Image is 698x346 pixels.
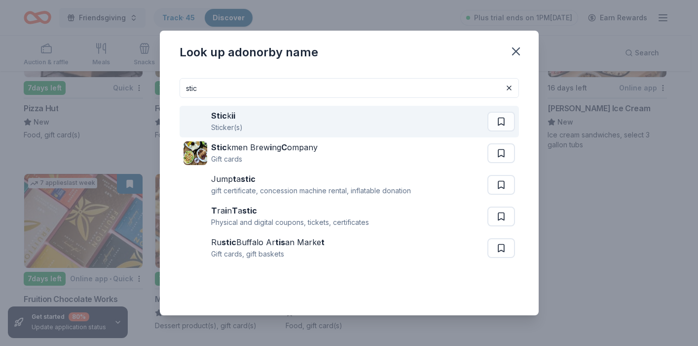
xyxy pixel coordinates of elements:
strong: T [232,206,238,216]
strong: tis [275,237,285,247]
div: Ru Buffalo Ar an Marke [211,236,325,248]
div: Sticker(s) [211,122,243,133]
img: Image for TrainTastic [184,205,207,228]
strong: t [321,237,325,247]
strong: stic [242,206,257,216]
strong: Stic [211,111,227,121]
div: gift certificate, concession machine rental, inflatable donation [211,185,411,197]
strong: Stic [211,142,227,152]
strong: t [233,174,236,184]
div: Gift cards [211,153,318,165]
strong: i [225,206,227,216]
strong: C [281,142,287,152]
div: Look up a donor by name [180,44,318,60]
div: Gift cards, gift baskets [211,248,325,260]
strong: T [211,206,217,216]
input: Search [180,78,519,98]
strong: ii [231,111,235,121]
div: kmen Brew ng ompany [211,141,318,153]
div: k [211,110,243,122]
img: Image for Stickmen Brewing Company [184,141,207,165]
div: ra n a [211,205,369,216]
img: Image for Jumptastic [184,173,207,197]
strong: stic [241,174,256,184]
strong: stic [221,237,236,247]
div: Physical and digital coupons, tickets, certificates [211,216,369,228]
strong: i [270,142,272,152]
img: Image for Rustic Buffalo Artisan Market [184,236,207,260]
div: Jump a [211,173,411,185]
img: Image for Stickii [184,110,207,133]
